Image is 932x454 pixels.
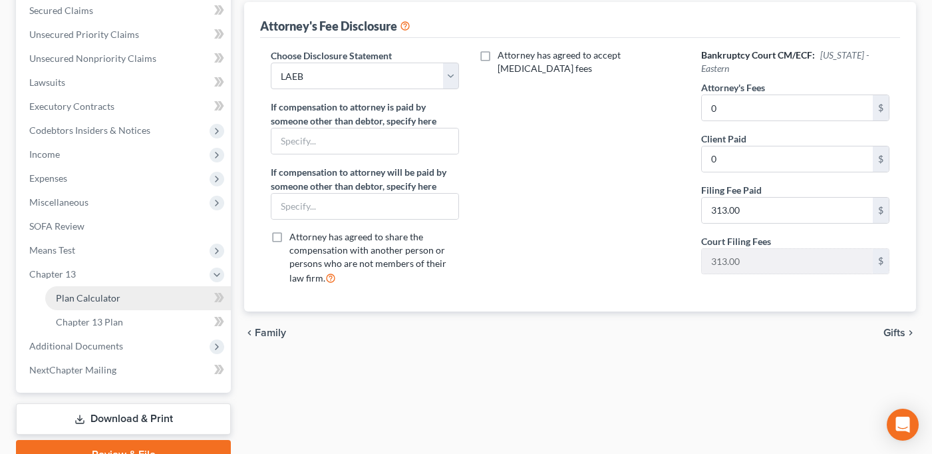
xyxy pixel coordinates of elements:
div: $ [873,95,889,120]
a: Unsecured Nonpriority Claims [19,47,231,71]
a: Chapter 13 Plan [45,310,231,334]
label: Court Filing Fees [701,234,771,248]
div: $ [873,146,889,172]
span: Additional Documents [29,340,123,351]
a: Unsecured Priority Claims [19,23,231,47]
input: Specify... [271,128,458,154]
span: Unsecured Priority Claims [29,29,139,40]
div: $ [873,249,889,274]
input: 0.00 [702,198,873,223]
span: Plan Calculator [56,292,120,304]
input: 0.00 [702,95,873,120]
a: Lawsuits [19,71,231,95]
label: Client Paid [701,132,746,146]
span: SOFA Review [29,220,84,232]
a: Plan Calculator [45,286,231,310]
div: Open Intercom Messenger [887,409,919,441]
label: Choose Disclosure Statement [271,49,392,63]
a: SOFA Review [19,214,231,238]
span: Attorney has agreed to accept [MEDICAL_DATA] fees [498,49,621,74]
span: Executory Contracts [29,101,114,112]
div: $ [873,198,889,223]
a: Download & Print [16,403,231,435]
label: If compensation to attorney will be paid by someone other than debtor, specify here [271,165,459,193]
span: Unsecured Nonpriority Claims [29,53,156,64]
span: Attorney has agreed to share the compensation with another person or persons who are not members ... [289,231,446,284]
i: chevron_left [244,328,255,338]
label: If compensation to attorney is paid by someone other than debtor, specify here [271,100,459,128]
span: Expenses [29,172,67,184]
input: 0.00 [702,146,873,172]
a: Executory Contracts [19,95,231,118]
button: chevron_left Family [244,328,286,338]
input: Specify... [271,194,458,219]
span: Codebtors Insiders & Notices [29,124,150,136]
a: NextChapter Mailing [19,358,231,382]
button: Gifts chevron_right [883,328,916,338]
span: Family [255,328,286,338]
span: Means Test [29,244,75,256]
div: Attorney's Fee Disclosure [260,18,410,34]
span: Gifts [883,328,905,338]
label: Filing Fee Paid [701,183,762,197]
span: Income [29,148,60,160]
span: Lawsuits [29,77,65,88]
span: Chapter 13 Plan [56,316,123,328]
span: Chapter 13 [29,268,76,280]
input: 0.00 [702,249,873,274]
h6: Bankruptcy Court CM/ECF: [701,49,889,75]
span: NextChapter Mailing [29,364,116,375]
i: chevron_right [905,328,916,338]
span: Miscellaneous [29,196,88,208]
label: Attorney's Fees [701,81,765,95]
span: Secured Claims [29,5,93,16]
